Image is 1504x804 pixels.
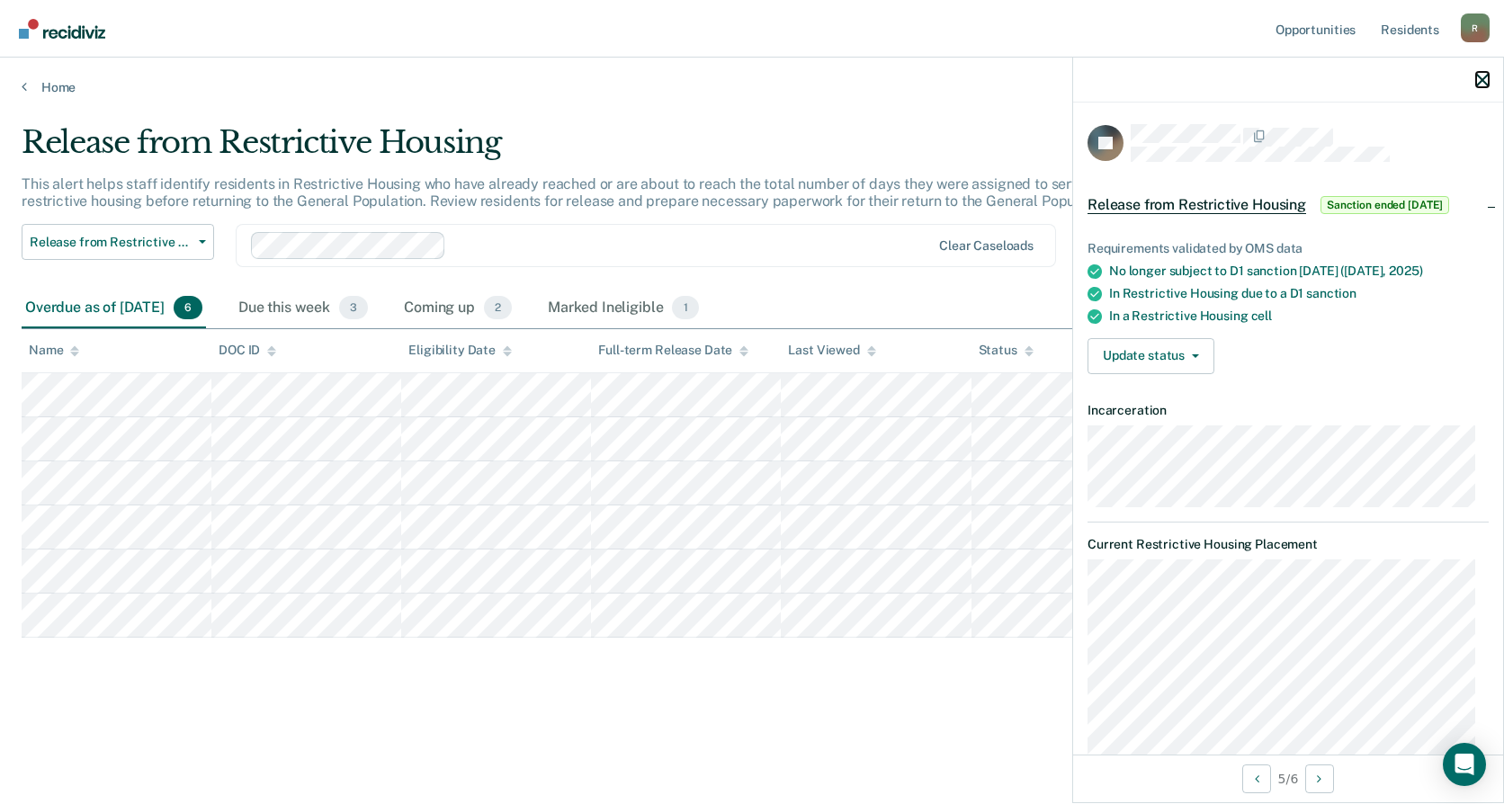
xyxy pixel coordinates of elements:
[1306,286,1356,300] span: sanction
[1088,241,1489,256] div: Requirements validated by OMS data
[1305,764,1334,793] button: Next Opportunity
[174,296,202,319] span: 6
[1088,196,1306,214] span: Release from Restrictive Housing
[1088,403,1489,418] dt: Incarceration
[30,235,192,250] span: Release from Restrictive Housing
[1073,176,1503,234] div: Release from Restrictive HousingSanction ended [DATE]
[1461,13,1490,42] div: R
[1109,286,1489,301] div: In Restrictive Housing due to a D1
[1088,537,1489,552] dt: Current Restrictive Housing Placement
[544,289,703,328] div: Marked Ineligible
[1461,13,1490,42] button: Profile dropdown button
[1073,755,1503,802] div: 5 / 6
[19,19,105,39] img: Recidiviz
[29,343,79,358] div: Name
[1389,264,1422,278] span: 2025)
[22,124,1150,175] div: Release from Restrictive Housing
[408,343,512,358] div: Eligibility Date
[339,296,368,319] span: 3
[1109,308,1489,324] div: In a Restrictive Housing
[672,296,698,319] span: 1
[235,289,372,328] div: Due this week
[1088,338,1214,374] button: Update status
[484,296,512,319] span: 2
[1109,264,1489,279] div: No longer subject to D1 sanction [DATE] ([DATE],
[219,343,276,358] div: DOC ID
[22,79,1482,95] a: Home
[788,343,875,358] div: Last Viewed
[400,289,515,328] div: Coming up
[1251,308,1272,323] span: cell
[1320,196,1449,214] span: Sanction ended [DATE]
[22,175,1115,210] p: This alert helps staff identify residents in Restrictive Housing who have already reached or are ...
[598,343,748,358] div: Full-term Release Date
[22,289,206,328] div: Overdue as of [DATE]
[1242,764,1271,793] button: Previous Opportunity
[939,238,1034,254] div: Clear caseloads
[979,343,1034,358] div: Status
[1443,743,1486,786] div: Open Intercom Messenger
